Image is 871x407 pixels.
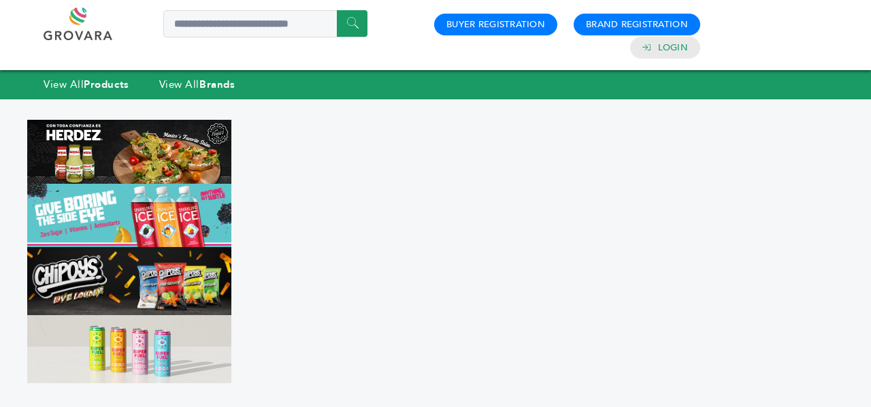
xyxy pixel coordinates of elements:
[44,78,129,91] a: View AllProducts
[586,18,688,31] a: Brand Registration
[84,78,129,91] strong: Products
[199,78,235,91] strong: Brands
[27,247,231,315] img: Marketplace Top Banner 3
[446,18,545,31] a: Buyer Registration
[27,184,231,248] img: Marketplace Top Banner 2
[163,10,367,37] input: Search a product or brand...
[27,315,231,383] img: Marketplace Top Banner 4
[658,42,688,54] a: Login
[27,120,231,184] img: Marketplace Top Banner 1
[159,78,235,91] a: View AllBrands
